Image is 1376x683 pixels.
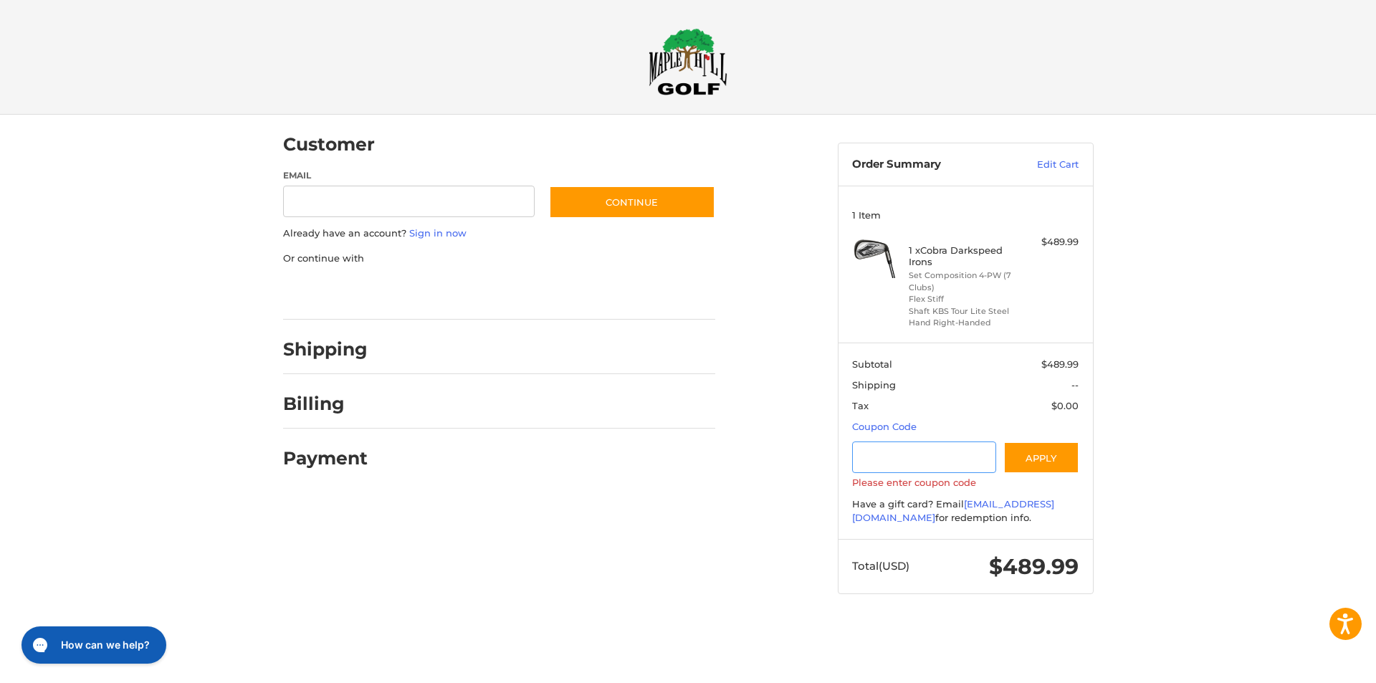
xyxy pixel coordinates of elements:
span: $0.00 [1051,400,1079,411]
button: Continue [549,186,715,219]
iframe: Gorgias live chat messenger [14,621,171,669]
iframe: PayPal-venmo [521,280,629,305]
p: Already have an account? [283,226,715,241]
button: Apply [1003,441,1079,474]
h3: Order Summary [852,158,1006,172]
span: Subtotal [852,358,892,370]
div: $489.99 [1022,235,1079,249]
input: Gift Certificate or Coupon Code [852,441,996,474]
label: Please enter coupon code [852,477,1079,488]
iframe: PayPal-paypal [278,280,386,305]
h2: Payment [283,447,368,469]
div: Have a gift card? Email for redemption info. [852,497,1079,525]
h2: Billing [283,393,367,415]
img: Maple Hill Golf [649,28,727,95]
h2: Customer [283,133,375,156]
li: Set Composition 4-PW (7 Clubs) [909,269,1018,293]
h3: 1 Item [852,209,1079,221]
span: Shipping [852,379,896,391]
iframe: Google Customer Reviews [1258,644,1376,683]
label: Email [283,169,535,182]
span: Total (USD) [852,559,909,573]
span: -- [1071,379,1079,391]
p: Or continue with [283,252,715,266]
a: Coupon Code [852,421,917,432]
span: Tax [852,400,869,411]
span: $489.99 [1041,358,1079,370]
a: Sign in now [409,227,467,239]
iframe: PayPal-paylater [400,280,507,305]
li: Hand Right-Handed [909,317,1018,329]
li: Shaft KBS Tour Lite Steel [909,305,1018,317]
li: Flex Stiff [909,293,1018,305]
h2: Shipping [283,338,368,360]
span: $489.99 [989,553,1079,580]
a: Edit Cart [1006,158,1079,172]
h4: 1 x Cobra Darkspeed Irons [909,244,1018,268]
